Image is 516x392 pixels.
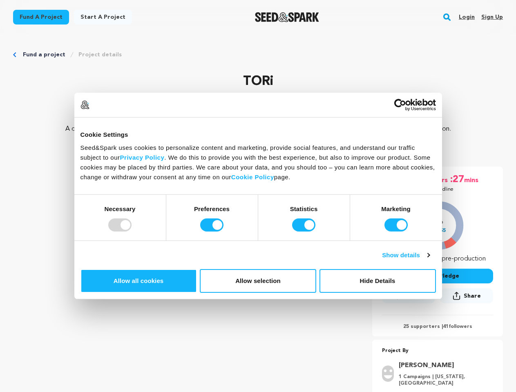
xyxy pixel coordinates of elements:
button: Share [440,288,493,303]
span: Share [464,292,481,300]
span: hrs [438,173,449,186]
span: Share [440,288,493,307]
div: Cookie Settings [80,130,436,140]
a: Fund a project [13,10,69,24]
strong: Necessary [105,205,136,212]
img: Seed&Spark Logo Dark Mode [255,12,319,22]
a: Seed&Spark Homepage [255,12,319,22]
a: Privacy Policy [120,154,165,160]
div: Seed&Spark uses cookies to personalize content and marketing, provide social features, and unders... [80,143,436,182]
strong: Preferences [194,205,230,212]
button: Allow selection [200,269,316,293]
p: [GEOGRAPHIC_DATA], [US_STATE] | Film Short [13,98,503,108]
p: Drama [13,108,503,118]
span: 41 [443,324,449,329]
span: :27 [449,173,464,186]
img: user.png [382,365,394,382]
div: Breadcrumb [13,51,503,59]
span: mins [464,173,480,186]
p: Project By [382,346,493,356]
a: Login [459,11,475,24]
a: Start a project [74,10,132,24]
a: Cookie Policy [231,173,274,180]
p: A drama seen through the eyes of [PERSON_NAME], a guitarist and charcoal artist, whose entire fam... [62,124,454,154]
a: Project details [78,51,122,59]
img: logo [80,100,89,109]
strong: Marketing [381,205,411,212]
p: 25 supporters | followers [382,323,493,330]
button: Hide Details [319,269,436,293]
strong: Statistics [290,205,318,212]
button: Allow all cookies [80,269,197,293]
a: Fund a project [23,51,65,59]
p: TORi [13,72,503,91]
a: Show details [382,250,429,260]
a: Goto Steven Fox profile [399,361,488,370]
p: 1 Campaigns | [US_STATE], [GEOGRAPHIC_DATA] [399,374,488,387]
a: Sign up [481,11,503,24]
a: Usercentrics Cookiebot - opens in a new window [364,99,436,111]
